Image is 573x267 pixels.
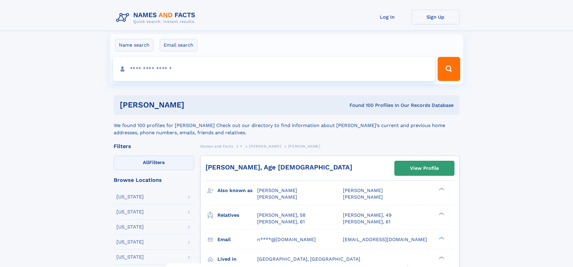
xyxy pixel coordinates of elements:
div: ❯ [437,212,445,216]
label: Filters [114,156,194,170]
a: Log In [363,10,411,24]
span: [EMAIL_ADDRESS][DOMAIN_NAME] [343,237,427,242]
a: [PERSON_NAME], 61 [257,219,305,225]
h1: [PERSON_NAME] [120,101,267,109]
div: [US_STATE] [116,240,144,244]
div: We found 100 profiles for [PERSON_NAME] Check out our directory to find information about [PERSON... [114,115,460,136]
a: [PERSON_NAME] [249,142,281,150]
div: [US_STATE] [116,255,144,259]
div: ❯ [437,236,445,240]
h3: Relatives [217,210,257,220]
h3: Email [217,234,257,245]
span: [PERSON_NAME] [257,194,297,200]
label: Email search [160,39,197,51]
h3: Lived in [217,254,257,264]
div: [US_STATE] [116,225,144,229]
a: [PERSON_NAME], 49 [343,212,392,219]
span: [GEOGRAPHIC_DATA], [GEOGRAPHIC_DATA] [257,256,360,262]
a: [PERSON_NAME], Age [DEMOGRAPHIC_DATA] [205,163,352,171]
div: ❯ [437,187,445,191]
span: [PERSON_NAME] [257,188,297,193]
label: Name search [115,39,153,51]
a: [PERSON_NAME], 58 [257,212,306,219]
div: Filters [114,144,194,149]
input: search input [113,57,435,81]
div: [US_STATE] [116,194,144,199]
span: [PERSON_NAME] [288,144,320,148]
div: [US_STATE] [116,210,144,214]
div: View Profile [410,161,439,175]
div: Found 100 Profiles In Our Records Database [267,102,454,109]
div: ❯ [437,256,445,259]
a: Names and Facts [200,142,233,150]
h3: Also known as [217,185,257,196]
a: Sign Up [411,10,460,24]
span: All [143,160,149,165]
div: Browse Locations [114,177,194,183]
a: View Profile [395,161,454,175]
a: [PERSON_NAME], 61 [343,219,390,225]
img: Logo Names and Facts [114,10,200,26]
span: [PERSON_NAME] [249,144,281,148]
span: [PERSON_NAME] [343,188,383,193]
span: Y [240,144,242,148]
button: Search Button [438,57,460,81]
a: Y [240,142,242,150]
span: [PERSON_NAME] [343,194,383,200]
